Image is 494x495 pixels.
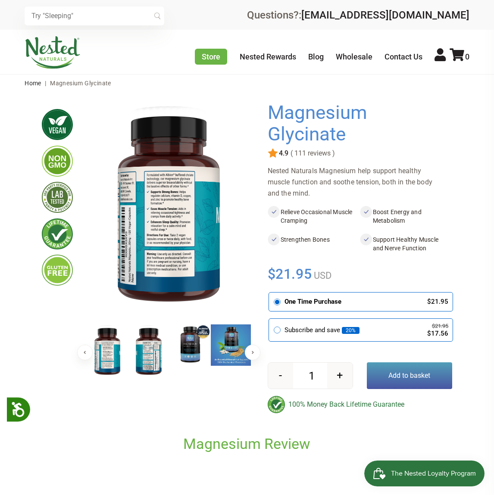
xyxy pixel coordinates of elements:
a: Contact Us [385,52,422,61]
span: 0 [465,52,469,61]
span: USD [312,270,331,281]
nav: breadcrumbs [25,75,469,92]
img: vegan [42,109,73,140]
a: Blog [308,52,324,61]
img: gmofree [42,146,73,177]
img: thirdpartytested [42,182,73,213]
li: Boost Energy and Metabolism [360,206,452,227]
a: Wholesale [336,52,372,61]
li: Relieve Occasional Muscle Cramping [268,206,360,227]
img: Magnesium Glycinate [87,324,128,378]
img: star.svg [268,148,278,159]
button: - [268,363,294,389]
img: glutenfree [42,255,73,286]
img: lifetimeguarantee [42,218,73,249]
span: 4.9 [278,149,288,157]
a: [EMAIL_ADDRESS][DOMAIN_NAME] [301,9,469,21]
div: Nested Naturals Magnesium help support healthy muscle function and soothe tension, both in the bo... [268,165,452,199]
button: Previous [77,345,93,360]
h2: Magnesium Review [53,435,441,453]
span: $21.95 [268,265,312,283]
span: | [43,80,48,87]
button: Next [245,345,260,360]
a: Store [195,49,227,65]
img: Magnesium Glycinate [169,324,211,366]
div: 100% Money Back Lifetime Guarantee [268,396,452,413]
li: Strengthen Bones [268,233,360,254]
img: Magnesium Glycinate [128,324,169,378]
img: Magnesium Glycinate [211,324,252,366]
iframe: Button to open loyalty program pop-up [364,461,485,486]
img: badge-lifetimeguarantee-color.svg [268,396,285,413]
a: 0 [450,52,469,61]
span: Magnesium Glycinate [50,80,111,87]
h1: Magnesium Glycinate [268,102,448,145]
button: + [327,363,353,389]
input: Try "Sleeping" [25,6,164,25]
div: Questions?: [247,10,469,20]
a: Nested Rewards [240,52,296,61]
img: Nested Naturals [25,36,81,69]
span: ( 111 reviews ) [288,149,335,157]
button: Add to basket [367,362,452,389]
img: Magnesium Glycinate [87,102,251,315]
li: Support Healthy Muscle and Nerve Function [360,233,452,254]
a: Home [25,80,41,87]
